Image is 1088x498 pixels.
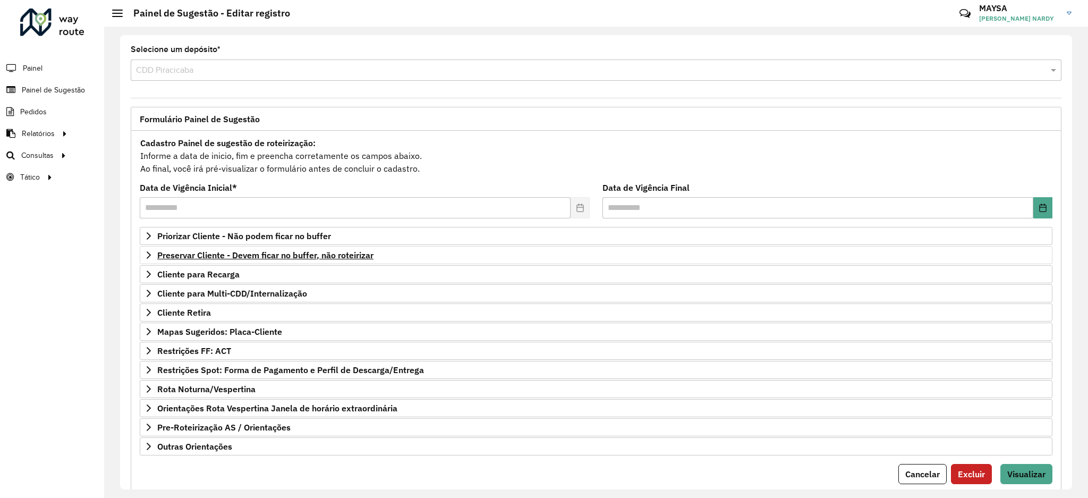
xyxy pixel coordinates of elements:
span: Cliente para Multi-CDD/Internalização [157,289,307,298]
span: [PERSON_NAME] NARDY [979,14,1059,23]
a: Outras Orientações [140,437,1052,455]
span: Consultas [21,150,54,161]
span: Mapas Sugeridos: Placa-Cliente [157,327,282,336]
a: Contato Rápido [954,2,976,25]
a: Rota Noturna/Vespertina [140,380,1052,398]
span: Orientações Rota Vespertina Janela de horário extraordinária [157,404,397,412]
span: Pre-Roteirização AS / Orientações [157,423,291,432]
span: Painel [23,63,42,74]
a: Mapas Sugeridos: Placa-Cliente [140,323,1052,341]
div: Informe a data de inicio, fim e preencha corretamente os campos abaixo. Ao final, você irá pré-vi... [140,136,1052,175]
a: Pre-Roteirização AS / Orientações [140,418,1052,436]
span: Tático [20,172,40,183]
a: Cliente para Multi-CDD/Internalização [140,284,1052,302]
label: Data de Vigência Inicial [140,181,237,194]
span: Cliente para Recarga [157,270,240,278]
button: Choose Date [1033,197,1052,218]
a: Preservar Cliente - Devem ficar no buffer, não roteirizar [140,246,1052,264]
strong: Cadastro Painel de sugestão de roteirização: [140,138,316,148]
a: Cliente Retira [140,303,1052,322]
span: Cliente Retira [157,308,211,317]
a: Restrições Spot: Forma de Pagamento e Perfil de Descarga/Entrega [140,361,1052,379]
a: Restrições FF: ACT [140,342,1052,360]
span: Excluir [958,469,985,479]
span: Formulário Painel de Sugestão [140,115,260,123]
span: Pedidos [20,106,47,117]
button: Excluir [951,464,992,484]
button: Visualizar [1000,464,1052,484]
span: Preservar Cliente - Devem ficar no buffer, não roteirizar [157,251,373,259]
span: Restrições FF: ACT [157,347,231,355]
span: Outras Orientações [157,442,232,451]
a: Orientações Rota Vespertina Janela de horário extraordinária [140,399,1052,417]
label: Data de Vigência Final [602,181,690,194]
span: Rota Noturna/Vespertina [157,385,256,393]
span: Visualizar [1007,469,1045,479]
h2: Painel de Sugestão - Editar registro [123,7,290,19]
span: Painel de Sugestão [22,85,85,96]
label: Selecione um depósito [131,43,220,56]
h3: MAYSA [979,3,1059,13]
button: Cancelar [898,464,947,484]
span: Priorizar Cliente - Não podem ficar no buffer [157,232,331,240]
span: Restrições Spot: Forma de Pagamento e Perfil de Descarga/Entrega [157,366,424,374]
a: Priorizar Cliente - Não podem ficar no buffer [140,227,1052,245]
a: Cliente para Recarga [140,265,1052,283]
span: Relatórios [22,128,55,139]
span: Cancelar [905,469,940,479]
